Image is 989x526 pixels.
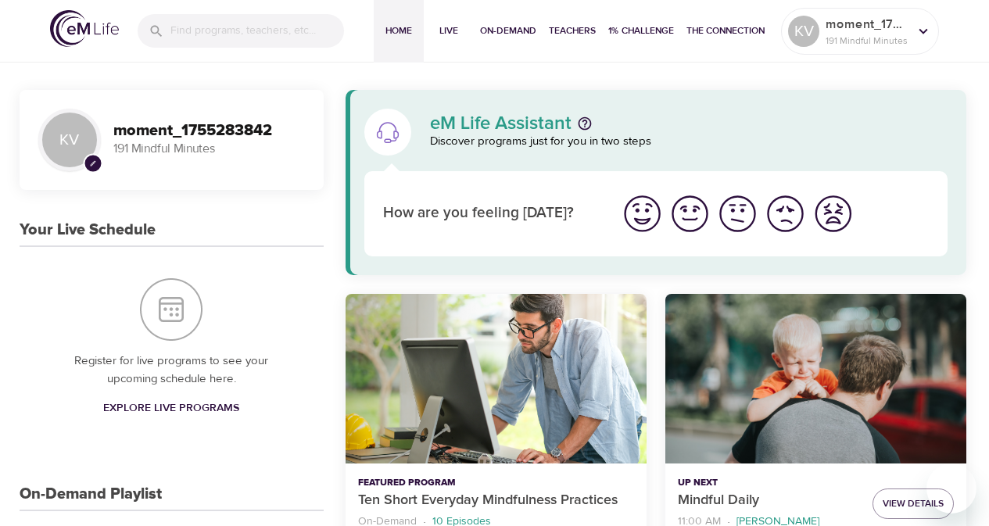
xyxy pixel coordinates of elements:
[170,14,344,48] input: Find programs, teachers, etc...
[20,221,156,239] h3: Your Live Schedule
[666,190,714,238] button: I'm feeling good
[358,476,634,490] p: Featured Program
[97,394,245,423] a: Explore Live Programs
[678,476,860,490] p: Up Next
[686,23,765,39] span: The Connection
[668,192,711,235] img: good
[383,202,600,225] p: How are you feeling [DATE]?
[714,190,761,238] button: I'm feeling ok
[665,294,966,463] button: Mindful Daily
[883,496,944,512] span: View Details
[20,485,162,503] h3: On-Demand Playlist
[358,490,634,511] p: Ten Short Everyday Mindfulness Practices
[50,10,119,47] img: logo
[51,352,292,388] p: Register for live programs to see your upcoming schedule here.
[480,23,536,39] span: On-Demand
[38,109,101,171] div: KV
[809,190,857,238] button: I'm feeling worst
[113,122,305,140] h3: moment_1755283842
[761,190,809,238] button: I'm feeling bad
[826,15,908,34] p: moment_1755283842
[621,192,664,235] img: great
[618,190,666,238] button: I'm feeling great
[926,463,976,513] iframe: Button to launch messaging window
[140,278,202,341] img: Your Live Schedule
[716,192,759,235] img: ok
[430,114,572,133] p: eM Life Assistant
[873,488,954,519] button: View Details
[764,192,807,235] img: bad
[375,120,400,145] img: eM Life Assistant
[678,490,860,511] p: Mindful Daily
[826,34,908,48] p: 191 Mindful Minutes
[430,133,948,151] p: Discover programs just for you in two steps
[812,192,855,235] img: worst
[103,399,239,418] span: Explore Live Programs
[380,23,417,39] span: Home
[608,23,674,39] span: 1% Challenge
[346,294,647,463] button: Ten Short Everyday Mindfulness Practices
[549,23,596,39] span: Teachers
[430,23,468,39] span: Live
[788,16,819,47] div: KV
[113,140,305,158] p: 191 Mindful Minutes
